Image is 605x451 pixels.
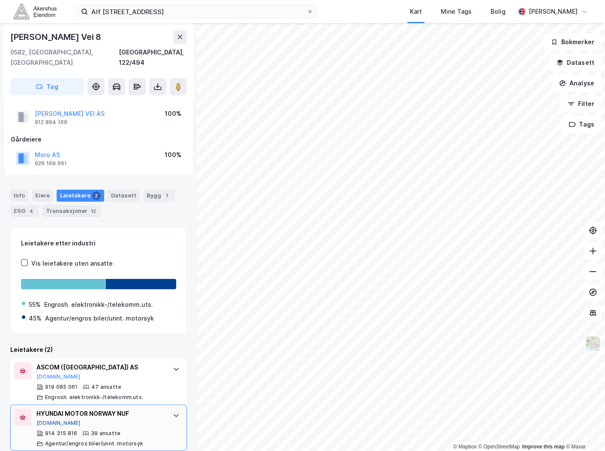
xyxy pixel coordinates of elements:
[562,410,605,451] div: Kontrollprogram for chat
[91,430,120,437] div: 39 ansatte
[57,190,104,202] div: Leietakere
[10,345,187,355] div: Leietakere (2)
[32,190,53,202] div: Eiere
[552,75,602,92] button: Analyse
[11,134,187,145] div: Gårdeiere
[10,190,28,202] div: Info
[14,4,57,19] img: akershus-eiendom-logo.9091f326c980b4bce74ccdd9f866810c.svg
[10,205,39,217] div: ESG
[29,313,42,324] div: 45%
[10,30,103,44] div: [PERSON_NAME] Vei 8
[35,119,67,126] div: 912 894 169
[45,384,78,390] div: 919 085 061
[91,384,121,390] div: 47 ansatte
[491,6,506,17] div: Bolig
[36,373,81,380] button: [DOMAIN_NAME]
[119,47,187,68] div: [GEOGRAPHIC_DATA], 122/494
[35,160,67,167] div: 926 169 661
[522,444,565,450] a: Improve this map
[165,150,181,160] div: 100%
[92,191,101,200] div: 2
[45,440,143,447] div: Agentur/engros biler/unnt. motorsyk
[544,33,602,51] button: Bokmerker
[453,444,477,450] a: Mapbox
[585,336,601,352] img: Z
[410,6,422,17] div: Kart
[108,190,140,202] div: Datasett
[89,207,98,215] div: 12
[562,116,602,133] button: Tags
[31,258,113,269] div: Vis leietakere uten ansatte
[42,205,101,217] div: Transaksjoner
[562,410,605,451] iframe: Chat Widget
[163,191,172,200] div: 1
[45,430,77,437] div: 914 315 816
[27,207,36,215] div: 4
[549,54,602,71] button: Datasett
[479,444,520,450] a: OpenStreetMap
[88,5,307,18] input: Søk på adresse, matrikkel, gårdeiere, leietakere eller personer
[36,362,164,372] div: ASCOM ([GEOGRAPHIC_DATA]) AS
[45,313,154,324] div: Agentur/engros biler/unnt. motorsyk
[45,394,143,401] div: Engrosh. elektronikk-/telekomm.uts.
[44,300,153,310] div: Engrosh. elektronikk-/telekomm.uts.
[143,190,175,202] div: Bygg
[10,47,119,68] div: 0582, [GEOGRAPHIC_DATA], [GEOGRAPHIC_DATA]
[441,6,472,17] div: Mine Tags
[529,6,578,17] div: [PERSON_NAME]
[10,78,84,95] button: Tag
[36,420,81,427] button: [DOMAIN_NAME]
[36,409,164,419] div: HYUNDAI MOTOR NORWAY NUF
[29,300,41,310] div: 55%
[560,95,602,112] button: Filter
[21,238,176,248] div: Leietakere etter industri
[165,109,181,119] div: 100%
